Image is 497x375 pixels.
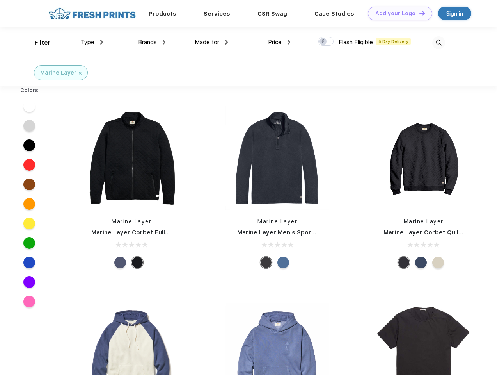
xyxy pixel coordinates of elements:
div: Colors [14,86,44,95]
a: Marine Layer Corbet Full-Zip Jacket [91,229,199,236]
div: Add your Logo [375,10,415,17]
img: dropdown.png [163,40,165,45]
div: Charcoal [260,257,272,268]
img: filter_cancel.svg [79,72,82,75]
img: func=resize&h=266 [225,106,329,210]
div: Charcoal [398,257,410,268]
img: func=resize&h=266 [372,106,476,210]
span: 5 Day Delivery [376,38,411,45]
img: fo%20logo%202.webp [46,7,138,20]
img: func=resize&h=266 [80,106,183,210]
span: Type [81,39,94,46]
div: Black [131,257,143,268]
div: Oat Heather [432,257,444,268]
span: Made for [195,39,219,46]
a: Marine Layer [257,218,297,225]
div: Sign in [446,9,463,18]
a: Marine Layer [404,218,444,225]
a: Sign in [438,7,471,20]
div: Deep Denim [277,257,289,268]
img: dropdown.png [288,40,290,45]
a: CSR Swag [257,10,287,17]
span: Price [268,39,282,46]
div: Filter [35,38,51,47]
a: Services [204,10,230,17]
img: DT [419,11,425,15]
a: Marine Layer Men's Sport Quarter Zip [237,229,350,236]
div: Marine Layer [40,69,76,77]
a: Marine Layer [112,218,151,225]
img: dropdown.png [100,40,103,45]
div: Navy Heather [415,257,427,268]
img: dropdown.png [225,40,228,45]
a: Products [149,10,176,17]
img: desktop_search.svg [432,36,445,49]
div: Navy [114,257,126,268]
span: Brands [138,39,157,46]
span: Flash Eligible [339,39,373,46]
